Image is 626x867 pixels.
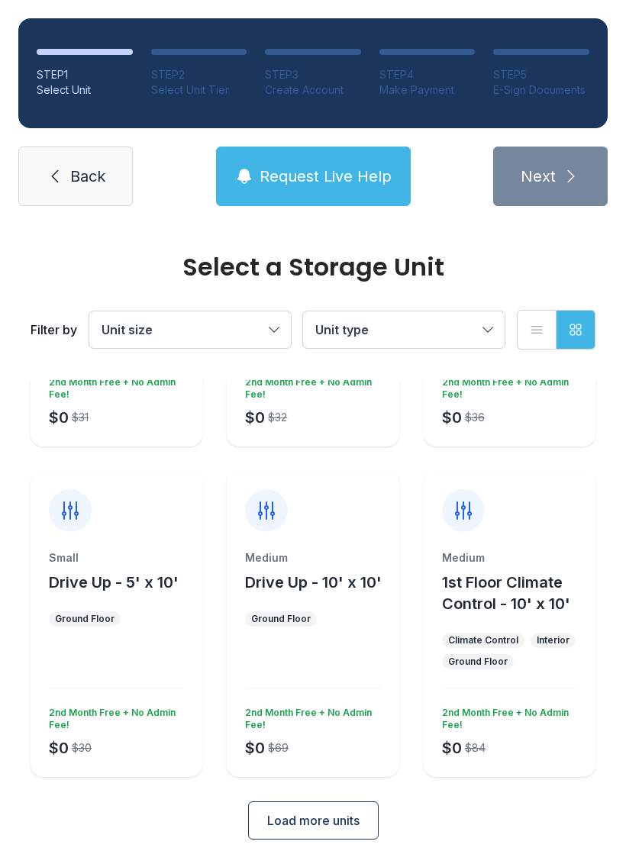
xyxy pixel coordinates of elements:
div: Ground Floor [251,613,311,625]
div: $0 [49,407,69,428]
div: $36 [465,410,485,425]
div: Small [49,550,184,566]
div: Ground Floor [55,613,115,625]
button: Unit size [89,311,291,348]
div: STEP 2 [151,67,247,82]
span: Back [70,166,105,187]
div: $32 [268,410,287,425]
div: Interior [537,634,570,646]
div: Select Unit [37,82,133,98]
div: 2nd Month Free + No Admin Fee! [239,370,380,401]
div: Medium [245,550,380,566]
div: $84 [465,740,486,756]
button: Drive Up - 5' x 10' [49,572,179,593]
span: Request Live Help [260,166,392,187]
button: Unit type [303,311,505,348]
span: 1st Floor Climate Control - 10' x 10' [442,573,570,613]
div: 2nd Month Free + No Admin Fee! [43,701,184,731]
div: 2nd Month Free + No Admin Fee! [43,370,184,401]
span: Unit size [102,322,153,337]
div: Create Account [265,82,361,98]
span: Drive Up - 5' x 10' [49,573,179,591]
div: 2nd Month Free + No Admin Fee! [239,701,380,731]
button: 1st Floor Climate Control - 10' x 10' [442,572,589,614]
div: E-Sign Documents [493,82,589,98]
button: Drive Up - 10' x 10' [245,572,382,593]
div: $0 [245,407,265,428]
div: $31 [72,410,89,425]
div: Select Unit Tier [151,82,247,98]
div: $0 [245,737,265,759]
div: STEP 1 [37,67,133,82]
div: Climate Control [448,634,518,646]
div: 2nd Month Free + No Admin Fee! [436,701,577,731]
div: $69 [268,740,289,756]
div: $0 [442,737,462,759]
div: $0 [49,737,69,759]
span: Load more units [267,811,360,830]
div: Make Payment [379,82,476,98]
span: Unit type [315,322,369,337]
div: $0 [442,407,462,428]
div: STEP 3 [265,67,361,82]
div: STEP 4 [379,67,476,82]
span: Drive Up - 10' x 10' [245,573,382,591]
div: 2nd Month Free + No Admin Fee! [436,370,577,401]
div: Ground Floor [448,656,508,668]
span: Next [521,166,556,187]
div: Medium [442,550,577,566]
div: Filter by [31,321,77,339]
div: STEP 5 [493,67,589,82]
div: $30 [72,740,92,756]
div: Select a Storage Unit [31,255,595,279]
